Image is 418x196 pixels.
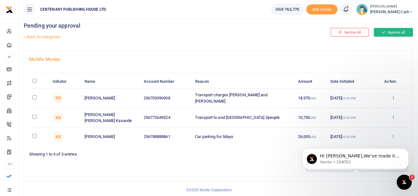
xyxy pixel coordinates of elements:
span: Add money [306,4,338,15]
img: logo-small [6,6,13,13]
td: 26,005 [295,128,327,146]
img: profile-user [356,4,368,15]
span: CENTENARY PUBLISHING HOUSE LTD. [38,7,109,12]
td: Transport to and [GEOGRAPHIC_DATA] 3people [192,108,295,128]
td: [DATE] [327,88,379,108]
button: Approve all [374,28,413,37]
td: 256772649524 [140,108,192,128]
td: [DATE] [327,128,379,146]
th: : activate to sort column descending [29,75,49,88]
span: Kasande Brusa [53,93,64,104]
div: Showing 1 to 3 of 3 entries [29,148,216,157]
td: [PERSON_NAME] [81,88,140,108]
h4: Mobile Money [29,56,408,63]
small: UGX [310,97,316,100]
td: [PERSON_NAME] [PERSON_NAME] Kasande [81,108,140,128]
span: Kasande Brusa [53,112,64,123]
th: Amount: activate to sort column ascending [295,75,327,88]
small: [PERSON_NAME] [370,4,413,9]
li: Wallet ballance [268,4,306,15]
th: Account Number: activate to sort column ascending [140,75,192,88]
li: M [5,52,13,62]
span: Kasande Brusa [53,131,64,142]
small: 05:03 PM [342,116,356,119]
th: Date Initiated: activate to sort column ascending [327,75,379,88]
th: Action: activate to sort column ascending [379,75,408,88]
small: UGX [310,116,316,119]
td: [DATE] [327,108,379,128]
th: Name: activate to sort column ascending [81,75,140,88]
li: Ac [5,159,13,169]
iframe: Intercom live chat [397,175,412,190]
th: Initiator: activate to sort column ascending [49,75,81,88]
td: [PERSON_NAME] [81,128,140,146]
a: UGX 762,770 [271,4,304,15]
span: [PERSON_NAME] Cash [370,9,413,15]
a: Back to categories [22,32,281,42]
a: logo-small logo-large logo-large [6,7,13,12]
td: Car parking for 5days [192,128,295,146]
td: 10,750 [295,108,327,128]
td: 256703396908 [140,88,192,108]
button: Decline All [331,28,369,37]
a: profile-user [PERSON_NAME] [PERSON_NAME] Cash [356,4,413,15]
h4: Pending your approval [24,22,281,29]
td: 256788888861 [140,128,192,146]
li: Toup your wallet [306,4,338,15]
td: Transport charges [PERSON_NAME] and [PERSON_NAME] [192,88,295,108]
a: Add money [306,7,338,11]
span: UGX 762,770 [276,6,299,13]
th: Reason: activate to sort column ascending [192,75,295,88]
iframe: Intercom notifications message [293,135,418,179]
span: 2 [410,175,415,180]
small: 05:05 PM [342,97,356,100]
td: 18,970 [295,88,327,108]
